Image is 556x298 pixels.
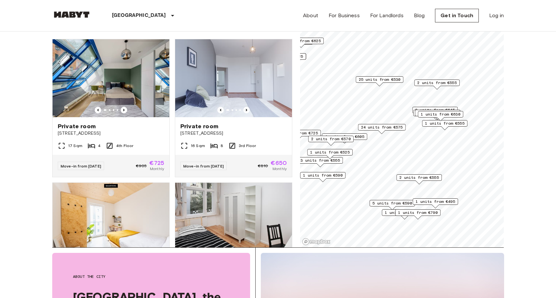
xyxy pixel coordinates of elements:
button: Previous image [121,107,127,113]
span: €725 [149,160,164,166]
img: Marketing picture of unit DE-01-07-005-01Q [53,183,169,261]
span: 16 Sqm [191,143,205,149]
div: Map marker [396,174,442,184]
div: Map marker [297,157,343,167]
div: Map marker [382,209,427,219]
span: 5 units from €590 [372,200,412,206]
span: 1 units from €1025 [261,54,303,59]
span: About the city [73,274,229,279]
span: €905 [136,163,147,169]
span: Move-in from [DATE] [61,164,101,168]
span: Private room [58,122,96,130]
div: Map marker [418,111,463,121]
div: Map marker [300,172,345,182]
span: 24 units from €575 [361,124,403,130]
span: Monthly [150,166,164,172]
div: Map marker [414,80,460,90]
div: Map marker [422,120,467,130]
button: Previous image [243,107,250,113]
a: Mapbox logo [302,238,331,245]
div: Map marker [413,198,458,208]
span: 1 units from €590 [303,172,343,178]
span: Monthly [272,166,287,172]
div: Map marker [322,133,367,143]
span: Private room [180,122,218,130]
div: Map marker [259,53,306,63]
div: Map marker [395,209,441,219]
span: 1 units from €495 [416,199,455,205]
span: 2 units from €570 [311,136,351,142]
span: 1 units from €725 [278,130,318,136]
div: Map marker [278,38,324,48]
span: 1 units from €565 [385,210,424,216]
span: [STREET_ADDRESS] [180,130,287,137]
div: Map marker [413,110,459,120]
div: Map marker [369,200,415,210]
button: Previous image [95,107,101,113]
span: 1 units from €630 [421,111,460,117]
span: 17 Sqm [68,143,82,149]
span: 2 units from €645 [415,107,455,113]
a: For Landlords [370,12,404,19]
a: About [303,12,318,19]
span: 1 units from €555 [425,120,465,126]
a: Blog [414,12,425,19]
span: Move-in from [DATE] [183,164,224,168]
span: 25 units from €530 [359,77,401,82]
span: 2 units from €555 [399,175,439,180]
span: 1 units from €790 [398,210,438,216]
img: Marketing picture of unit DE-01-047-01H [175,39,292,117]
button: Previous image [217,107,224,113]
div: Map marker [412,107,458,117]
a: Marketing picture of unit DE-01-010-002-01HFPrevious imagePrevious imagePrivate room[STREET_ADDRE... [52,39,170,177]
span: 3rd Floor [239,143,256,149]
div: Map marker [358,124,406,134]
span: 4 units from €605 [325,134,364,140]
img: Marketing picture of unit DE-01-010-002-01HF [53,39,169,117]
p: [GEOGRAPHIC_DATA] [112,12,166,19]
img: Habyt [52,11,91,18]
span: 4th Floor [116,143,133,149]
a: Marketing picture of unit DE-01-047-01HPrevious imagePrevious imagePrivate room[STREET_ADDRESS]16... [175,39,292,177]
span: 1 units from €525 [310,149,350,155]
span: 1 units from €640 [418,110,457,116]
span: 2 units from €555 [417,80,457,86]
div: Map marker [356,76,404,86]
span: 8 [221,143,223,149]
span: 4 [98,143,101,149]
a: For Business [329,12,360,19]
span: [STREET_ADDRESS] [58,130,164,137]
div: Map marker [415,110,460,120]
span: 3 units from €555 [300,157,340,163]
span: €810 [258,163,268,169]
div: Map marker [307,149,353,159]
span: 1 units from €625 [281,38,321,44]
img: Marketing picture of unit DE-01-232-03M [175,183,292,261]
a: Get in Touch [435,9,479,22]
a: Log in [489,12,504,19]
span: €650 [271,160,287,166]
div: Map marker [308,136,354,146]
